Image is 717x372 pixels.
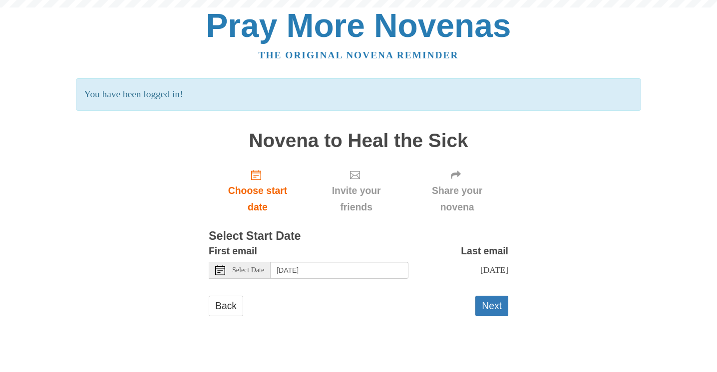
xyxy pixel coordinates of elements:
div: Click "Next" to confirm your start date first. [406,161,508,220]
label: Last email [461,243,508,259]
a: The original novena reminder [259,50,459,60]
span: Choose start date [219,183,297,215]
span: Invite your friends [317,183,396,215]
div: Click "Next" to confirm your start date first. [307,161,406,220]
h1: Novena to Heal the Sick [209,130,508,152]
p: You have been logged in! [76,78,641,111]
a: Back [209,296,243,316]
h3: Select Start Date [209,230,508,243]
span: [DATE] [480,265,508,275]
span: Select Date [232,267,264,274]
a: Choose start date [209,161,307,220]
span: Share your novena [416,183,498,215]
a: Pray More Novenas [206,7,511,44]
label: First email [209,243,257,259]
button: Next [475,296,508,316]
